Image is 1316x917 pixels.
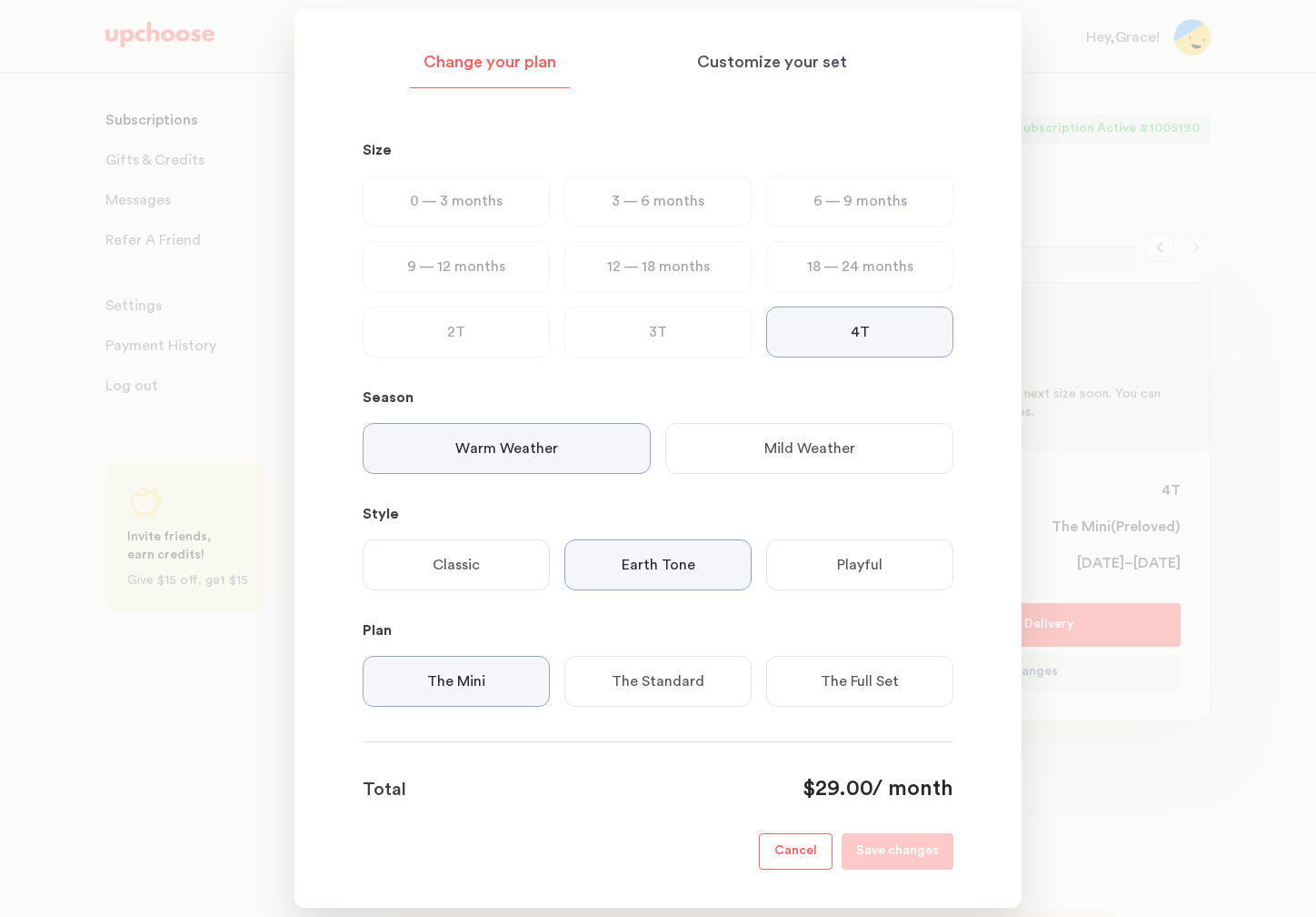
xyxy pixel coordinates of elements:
[813,190,907,212] p: 6 — 9 months
[410,190,503,212] p: 0 — 3 months
[774,841,817,862] p: Cancel
[447,321,465,343] p: 2T
[407,256,505,277] p: 9 — 12 months
[363,503,953,525] p: Style
[697,52,847,74] p: Customize your set
[455,438,558,459] p: Warm Weather
[424,52,556,74] p: Change your plan
[363,387,953,408] p: Season
[803,775,953,804] div: / month
[759,833,832,870] button: Cancel
[851,321,870,343] p: 4T
[764,438,855,459] p: Mild Weather
[363,775,406,804] p: Total
[612,190,704,212] p: 3 — 6 months
[363,620,953,641] p: Plan
[842,833,953,870] button: Save changes
[856,841,939,862] p: Save changes
[837,554,882,576] p: Playful
[803,778,872,800] span: $29.00
[821,670,899,692] p: The Full Set
[363,139,953,161] p: Size
[807,256,913,277] p: 18 — 24 months
[433,554,480,576] p: Classic
[427,670,485,692] p: The Mini
[649,321,667,343] p: 3T
[363,736,953,758] p: Condition
[622,554,695,576] p: Earth Tone
[607,256,710,277] p: 12 — 18 months
[612,670,704,692] p: The Standard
